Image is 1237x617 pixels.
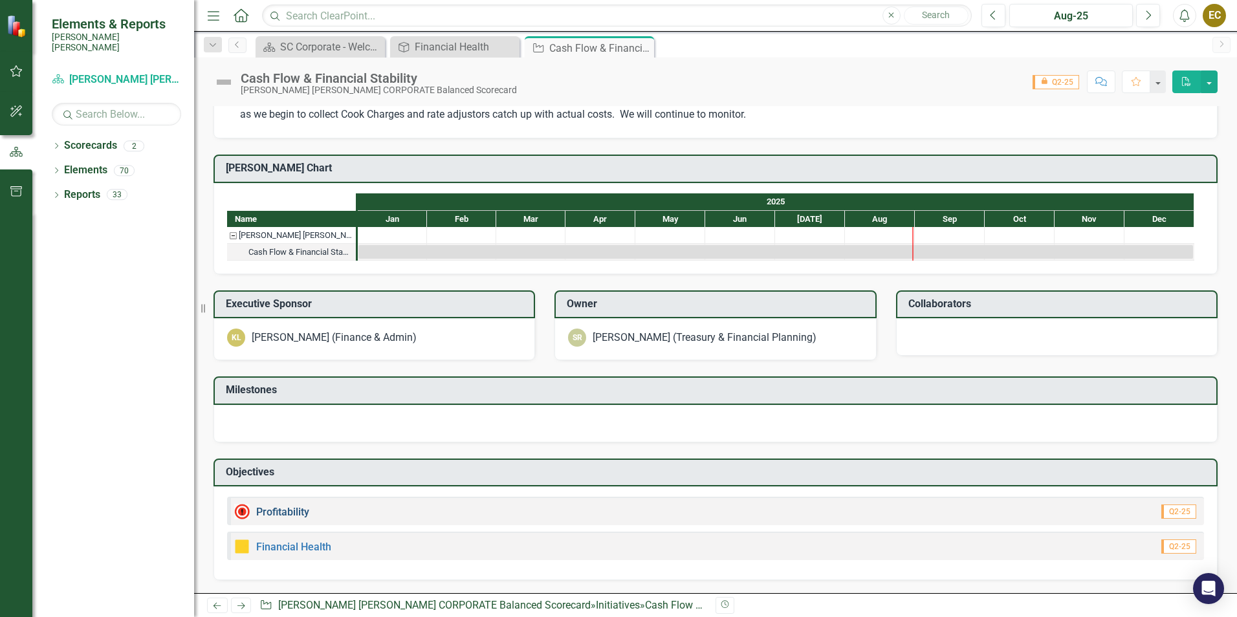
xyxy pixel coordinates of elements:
[427,211,496,228] div: Feb
[259,39,382,55] a: SC Corporate - Welcome to ClearPoint
[593,330,816,345] div: [PERSON_NAME] (Treasury & Financial Planning)
[904,6,969,25] button: Search
[107,189,127,200] div: 33
[985,211,1055,228] div: Oct
[239,227,352,244] div: [PERSON_NAME] [PERSON_NAME] CORPORATE Balanced Scorecard
[256,506,309,518] a: Profitability
[262,5,972,27] input: Search ClearPoint...
[64,138,117,153] a: Scorecards
[568,329,586,347] div: SR
[52,32,181,53] small: [PERSON_NAME] [PERSON_NAME]
[1203,4,1226,27] button: EC
[259,598,706,613] div: » »
[240,92,1204,122] li: Debt Service Coverage - YTD coverage is below the 1.40 target but is in line with our Cook Adjust...
[227,227,356,244] div: Task: Santee Cooper CORPORATE Balanced Scorecard Start date: 2025-01-01 End date: 2025-01-02
[415,39,516,55] div: Financial Health
[52,16,181,32] span: Elements & Reports
[567,298,868,310] h3: Owner
[124,140,144,151] div: 2
[358,211,427,228] div: Jan
[241,71,517,85] div: Cash Flow & Financial Stability
[705,211,775,228] div: Jun
[64,163,107,178] a: Elements
[64,188,100,202] a: Reports
[635,211,705,228] div: May
[1161,539,1196,554] span: Q2-25
[1014,8,1128,24] div: Aug-25
[393,39,516,55] a: Financial Health
[227,244,356,261] div: Cash Flow & Financial Stability
[227,211,356,227] div: Name
[256,541,331,553] a: Financial Health
[908,298,1210,310] h3: Collaborators
[775,211,845,228] div: Jul
[1161,504,1196,519] span: Q2-25
[252,330,417,345] div: [PERSON_NAME] (Finance & Admin)
[248,244,352,261] div: Cash Flow & Financial Stability
[645,599,787,611] div: Cash Flow & Financial Stability
[226,384,1210,396] h3: Milestones
[241,85,517,95] div: [PERSON_NAME] [PERSON_NAME] CORPORATE Balanced Scorecard
[52,103,181,125] input: Search Below...
[226,298,527,310] h3: Executive Sponsor
[234,539,250,554] img: Caution
[226,466,1210,478] h3: Objectives
[234,504,250,519] img: High Alert
[358,193,1194,210] div: 2025
[549,40,651,56] div: Cash Flow & Financial Stability
[358,245,1193,259] div: Task: Start date: 2025-01-01 End date: 2025-12-31
[226,162,1210,174] h3: [PERSON_NAME] Chart
[1193,573,1224,604] div: Open Intercom Messenger
[227,227,356,244] div: Santee Cooper CORPORATE Balanced Scorecard
[1033,75,1079,89] span: Q2-25
[52,72,181,87] a: [PERSON_NAME] [PERSON_NAME] CORPORATE Balanced Scorecard
[6,15,29,38] img: ClearPoint Strategy
[280,39,382,55] div: SC Corporate - Welcome to ClearPoint
[1124,211,1194,228] div: Dec
[845,211,915,228] div: Aug
[213,72,234,92] img: Not Defined
[596,599,640,611] a: Initiatives
[496,211,565,228] div: Mar
[1009,4,1133,27] button: Aug-25
[278,599,591,611] a: [PERSON_NAME] [PERSON_NAME] CORPORATE Balanced Scorecard
[565,211,635,228] div: Apr
[227,244,356,261] div: Task: Start date: 2025-01-01 End date: 2025-12-31
[922,10,950,20] span: Search
[114,165,135,176] div: 70
[915,211,985,228] div: Sep
[227,329,245,347] div: KL
[1055,211,1124,228] div: Nov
